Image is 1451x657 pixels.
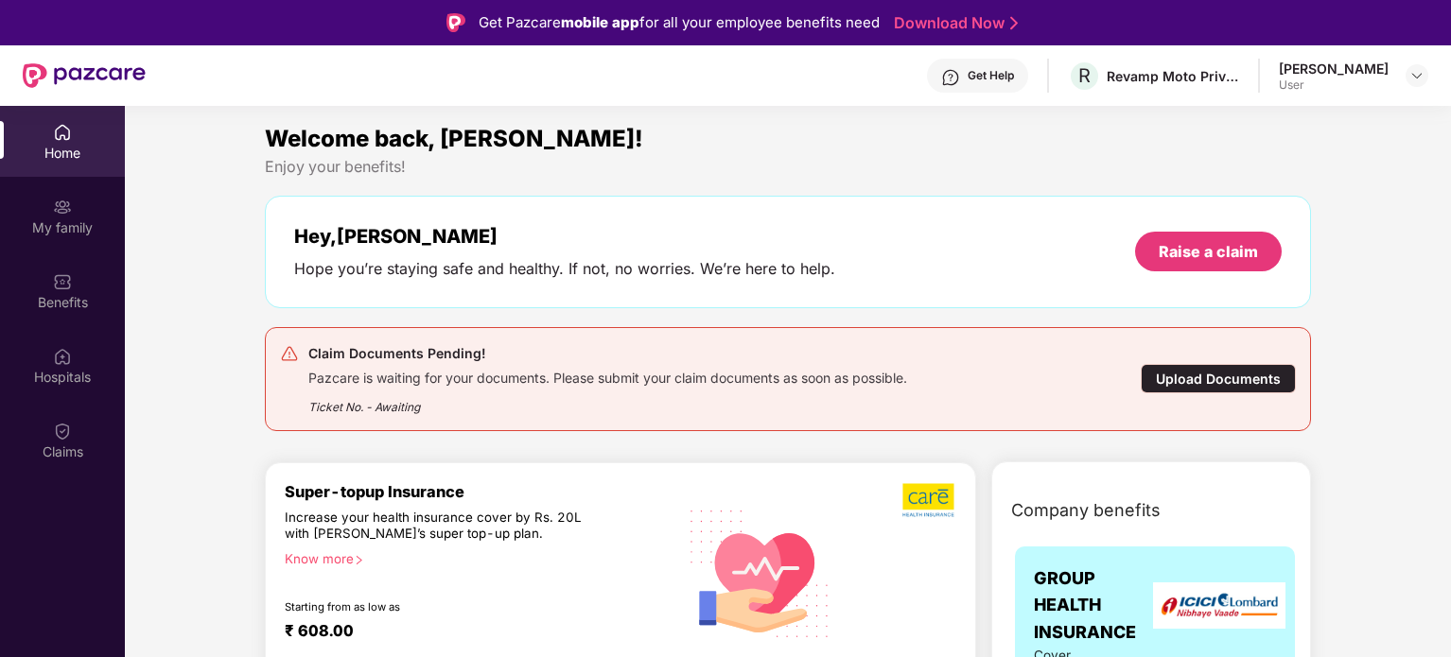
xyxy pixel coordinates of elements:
[265,125,643,152] span: Welcome back, [PERSON_NAME]!
[1034,565,1163,646] span: GROUP HEALTH INSURANCE
[1279,60,1389,78] div: [PERSON_NAME]
[308,365,907,387] div: Pazcare is waiting for your documents. Please submit your claim documents as soon as possible.
[354,555,364,565] span: right
[294,225,835,248] div: Hey, [PERSON_NAME]
[53,123,72,142] img: svg+xml;base64,PHN2ZyBpZD0iSG9tZSIgeG1sbnM9Imh0dHA6Ly93d3cudzMub3JnLzIwMDAvc3ZnIiB3aWR0aD0iMjAiIG...
[23,63,146,88] img: New Pazcare Logo
[285,600,596,614] div: Starting from as low as
[53,272,72,291] img: svg+xml;base64,PHN2ZyBpZD0iQmVuZWZpdHMiIHhtbG5zPSJodHRwOi8vd3d3LnczLm9yZy8yMDAwL3N2ZyIgd2lkdGg9Ij...
[265,157,1312,177] div: Enjoy your benefits!
[294,259,835,279] div: Hope you’re staying safe and healthy. If not, no worries. We’re here to help.
[53,347,72,366] img: svg+xml;base64,PHN2ZyBpZD0iSG9zcGl0YWxzIiB4bWxucz0iaHR0cDovL3d3dy53My5vcmcvMjAwMC9zdmciIHdpZHRoPS...
[53,198,72,216] img: svg+xml;base64,PHN2ZyB3aWR0aD0iMjAiIGhlaWdodD0iMjAiIHZpZXdCb3g9IjAgMCAyMCAyMCIgZmlsbD0ibm9uZSIgeG...
[446,13,465,32] img: Logo
[1279,78,1389,93] div: User
[53,422,72,441] img: svg+xml;base64,PHN2ZyBpZD0iQ2xhaW0iIHhtbG5zPSJodHRwOi8vd3d3LnczLm9yZy8yMDAwL3N2ZyIgd2lkdGg9IjIwIi...
[968,68,1014,83] div: Get Help
[1141,364,1296,393] div: Upload Documents
[1153,582,1285,629] img: insurerLogo
[902,482,956,518] img: b5dec4f62d2307b9de63beb79f102df3.png
[1409,68,1425,83] img: svg+xml;base64,PHN2ZyBpZD0iRHJvcGRvd24tMzJ4MzIiIHhtbG5zPSJodHRwOi8vd3d3LnczLm9yZy8yMDAwL3N2ZyIgd2...
[894,13,1012,33] a: Download Now
[1011,497,1161,524] span: Company benefits
[561,13,639,31] strong: mobile app
[308,342,907,365] div: Claim Documents Pending!
[941,68,960,87] img: svg+xml;base64,PHN2ZyBpZD0iSGVscC0zMngzMiIgeG1sbnM9Imh0dHA6Ly93d3cudzMub3JnLzIwMDAvc3ZnIiB3aWR0aD...
[285,510,595,544] div: Increase your health insurance cover by Rs. 20L with [PERSON_NAME]’s super top-up plan.
[285,621,657,644] div: ₹ 608.00
[479,11,880,34] div: Get Pazcare for all your employee benefits need
[1078,64,1091,87] span: R
[285,551,665,564] div: Know more
[280,344,299,363] img: svg+xml;base64,PHN2ZyB4bWxucz0iaHR0cDovL3d3dy53My5vcmcvMjAwMC9zdmciIHdpZHRoPSIyNCIgaGVpZ2h0PSIyNC...
[1159,241,1258,262] div: Raise a claim
[285,482,676,501] div: Super-topup Insurance
[1107,67,1239,85] div: Revamp Moto Private Limited
[1010,13,1018,33] img: Stroke
[308,387,907,416] div: Ticket No. - Awaiting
